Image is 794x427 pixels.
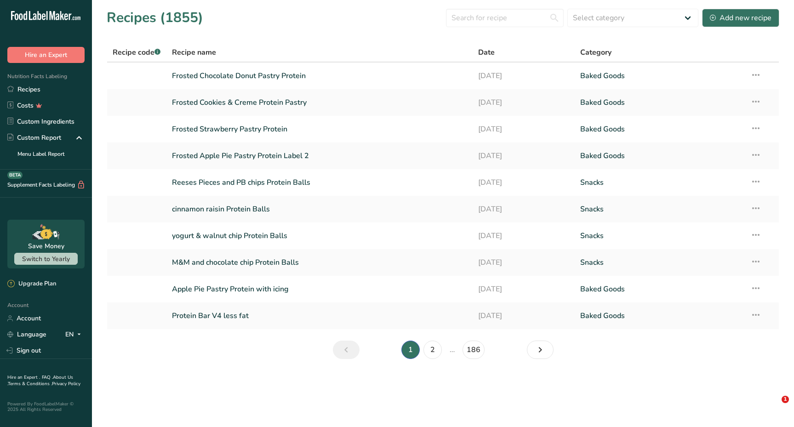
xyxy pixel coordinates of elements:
[172,253,467,272] a: M&M and chocolate chip Protein Balls
[478,199,569,219] a: [DATE]
[8,381,52,387] a: Terms & Conditions .
[14,253,78,265] button: Switch to Yearly
[52,381,80,387] a: Privacy Policy
[580,173,739,192] a: Snacks
[172,226,467,245] a: yogurt & walnut chip Protein Balls
[7,374,40,381] a: Hire an Expert .
[478,253,569,272] a: [DATE]
[580,120,739,139] a: Baked Goods
[580,93,739,112] a: Baked Goods
[7,374,73,387] a: About Us .
[580,146,739,165] a: Baked Goods
[22,255,70,263] span: Switch to Yearly
[478,47,495,58] span: Date
[527,341,554,359] a: Next page
[580,226,739,245] a: Snacks
[65,329,85,340] div: EN
[478,279,569,299] a: [DATE]
[478,66,569,85] a: [DATE]
[107,7,203,28] h1: Recipes (1855)
[478,93,569,112] a: [DATE]
[478,146,569,165] a: [DATE]
[172,146,467,165] a: Frosted Apple Pie Pastry Protein Label 2
[7,47,85,63] button: Hire an Expert
[478,173,569,192] a: [DATE]
[580,306,739,325] a: Baked Goods
[7,279,56,289] div: Upgrade Plan
[478,226,569,245] a: [DATE]
[710,12,771,23] div: Add new recipe
[782,396,789,403] span: 1
[7,133,61,142] div: Custom Report
[172,120,467,139] a: Frosted Strawberry Pastry Protein
[763,396,785,418] iframe: Intercom live chat
[113,47,160,57] span: Recipe code
[7,171,23,179] div: BETA
[423,341,442,359] a: Page 2.
[580,199,739,219] a: Snacks
[580,253,739,272] a: Snacks
[7,401,85,412] div: Powered By FoodLabelMaker © 2025 All Rights Reserved
[333,341,360,359] a: Previous page
[478,120,569,139] a: [DATE]
[580,279,739,299] a: Baked Goods
[702,9,779,27] button: Add new recipe
[7,326,46,342] a: Language
[580,47,611,58] span: Category
[172,279,467,299] a: Apple Pie Pastry Protein with icing
[446,9,564,27] input: Search for recipe
[172,199,467,219] a: cinnamon raisin Protein Balls
[42,374,53,381] a: FAQ .
[172,47,216,58] span: Recipe name
[580,66,739,85] a: Baked Goods
[28,241,64,251] div: Save Money
[463,341,485,359] a: Page 186.
[478,306,569,325] a: [DATE]
[172,306,467,325] a: Protein Bar V4 less fat
[172,66,467,85] a: Frosted Chocolate Donut Pastry Protein
[172,173,467,192] a: Reeses Pieces and PB chips Protein Balls
[172,93,467,112] a: Frosted Cookies & Creme Protein Pastry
